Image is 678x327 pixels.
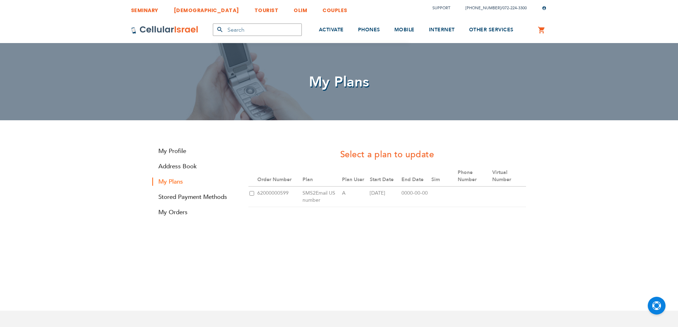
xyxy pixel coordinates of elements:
h3: Select a plan to update [248,149,526,161]
th: Order Number [256,166,301,186]
th: Plan [301,166,341,186]
li: / [458,3,527,13]
a: [DEMOGRAPHIC_DATA] [174,2,239,15]
a: [PHONE_NUMBER] [466,5,501,11]
td: 62000000599 [256,186,301,207]
a: COUPLES [322,2,347,15]
a: Support [432,5,450,11]
th: Plan User [341,166,369,186]
span: INTERNET [429,26,455,33]
a: SEMINARY [131,2,158,15]
td: [DATE] [369,186,400,207]
a: 072-224-3300 [503,5,527,11]
a: My Profile [152,147,238,155]
a: Address Book [152,162,238,170]
a: ACTIVATE [319,17,344,43]
a: OLIM [294,2,307,15]
th: Sim [430,166,457,186]
a: OTHER SERVICES [469,17,514,43]
th: End Date [400,166,430,186]
img: Cellular Israel Logo [131,26,199,34]
th: Phone Number [457,166,491,186]
a: INTERNET [429,17,455,43]
a: PHONES [358,17,380,43]
a: My Orders [152,208,238,216]
td: SMS2Email US number [301,186,341,207]
span: PHONES [358,26,380,33]
span: My Plans [309,72,369,92]
a: TOURIST [254,2,279,15]
span: ACTIVATE [319,26,344,33]
a: MOBILE [394,17,415,43]
a: Stored Payment Methods [152,193,238,201]
span: MOBILE [394,26,415,33]
th: Virtual Number [491,166,526,186]
td: A [341,186,369,207]
td: 0000-00-00 [400,186,430,207]
strong: My Plans [152,178,238,186]
input: Search [213,23,302,36]
span: OTHER SERVICES [469,26,514,33]
th: Start Date [369,166,400,186]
